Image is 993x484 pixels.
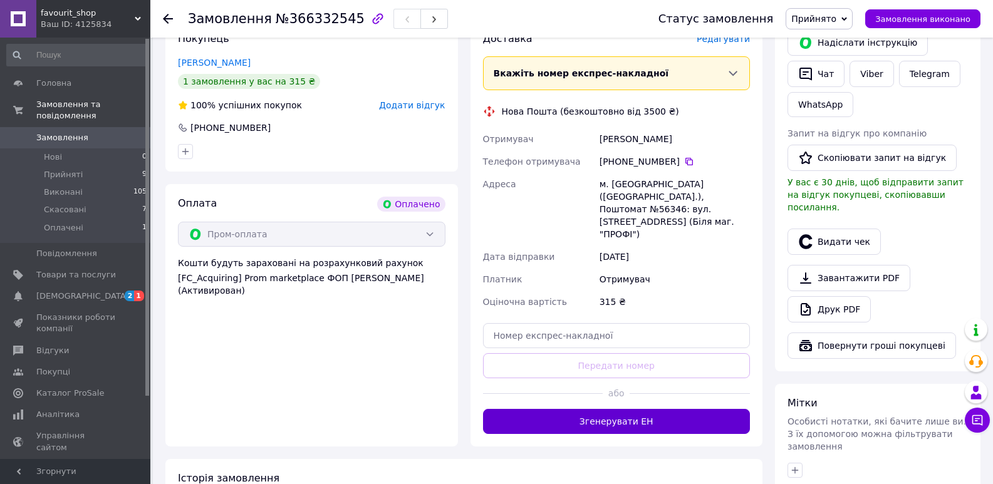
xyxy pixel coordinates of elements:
span: Додати відгук [379,100,445,110]
span: Вкажіть номер експрес-накладної [494,68,669,78]
a: WhatsApp [788,92,853,117]
div: [DATE] [597,245,752,268]
span: Прийнято [791,14,836,24]
div: 1 замовлення у вас на 315 ₴ [178,74,320,89]
span: 1 [134,291,144,301]
span: Запит на відгук про компанію [788,128,927,138]
span: Доставка [483,33,533,44]
div: Отримувач [597,268,752,291]
button: Згенерувати ЕН [483,409,751,434]
div: Кошти будуть зараховані на розрахунковий рахунок [178,257,445,297]
span: №366332545 [276,11,365,26]
span: Замовлення [36,132,88,143]
span: Мітки [788,397,818,409]
span: Отримувач [483,134,534,144]
a: Друк PDF [788,296,871,322]
span: Історія замовлення [178,472,279,484]
button: Надіслати інструкцію [788,29,928,56]
span: або [603,387,630,399]
button: Видати чек [788,229,881,255]
span: 1 [142,222,147,234]
span: Оплата [178,197,217,209]
span: [DEMOGRAPHIC_DATA] [36,291,129,302]
a: Viber [850,61,893,87]
span: 100% [190,100,216,110]
span: Каталог ProSale [36,388,104,399]
div: [PHONE_NUMBER] [600,155,750,168]
span: Прийняті [44,169,83,180]
span: У вас є 30 днів, щоб відправити запит на відгук покупцеві, скопіювавши посилання. [788,177,964,212]
span: Нові [44,152,62,163]
span: Замовлення та повідомлення [36,99,150,121]
span: Адреса [483,179,516,189]
span: Замовлення виконано [875,14,970,24]
span: Оплачені [44,222,83,234]
div: [PERSON_NAME] [597,128,752,150]
span: Показники роботи компанії [36,312,116,334]
button: Скопіювати запит на відгук [788,145,957,171]
span: 7 [142,204,147,215]
div: 315 ₴ [597,291,752,313]
a: [PERSON_NAME] [178,58,251,68]
span: Замовлення [188,11,272,26]
span: Скасовані [44,204,86,215]
div: Ваш ID: 4125834 [41,19,150,30]
span: Оціночна вартість [483,297,567,307]
span: Покупці [36,366,70,378]
a: Завантажити PDF [788,265,910,291]
span: 0 [142,152,147,163]
span: Телефон отримувача [483,157,581,167]
div: Повернутися назад [163,13,173,25]
span: Дата відправки [483,252,555,262]
span: Товари та послуги [36,269,116,281]
span: favourit_shop [41,8,135,19]
span: Управління сайтом [36,430,116,453]
div: [PHONE_NUMBER] [189,121,272,134]
span: Покупець [178,33,229,44]
span: Аналітика [36,409,80,420]
span: Головна [36,78,71,89]
span: Повідомлення [36,248,97,259]
span: Редагувати [697,34,750,44]
input: Номер експрес-накладної [483,323,751,348]
div: Статус замовлення [658,13,774,25]
input: Пошук [6,44,148,66]
span: Особисті нотатки, які бачите лише ви. З їх допомогою можна фільтрувати замовлення [788,416,966,451]
div: [FC_Acquiring] Prom marketplace ФОП [PERSON_NAME] (Активирован) [178,272,445,297]
button: Чат [788,61,845,87]
div: успішних покупок [178,99,302,111]
div: Оплачено [377,197,445,212]
button: Чат з покупцем [965,408,990,433]
span: 9 [142,169,147,180]
div: Нова Пошта (безкоштовно від 3500 ₴) [499,105,682,118]
span: Платник [483,274,522,284]
span: 2 [125,291,135,301]
span: Відгуки [36,345,69,356]
button: Повернути гроші покупцеві [788,332,956,359]
a: Telegram [899,61,960,87]
span: Виконані [44,187,83,198]
span: 105 [133,187,147,198]
button: Замовлення виконано [865,9,980,28]
div: м. [GEOGRAPHIC_DATA] ([GEOGRAPHIC_DATA].), Поштомат №56346: вул. [STREET_ADDRESS] (Біля маг. "ПРО... [597,173,752,245]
